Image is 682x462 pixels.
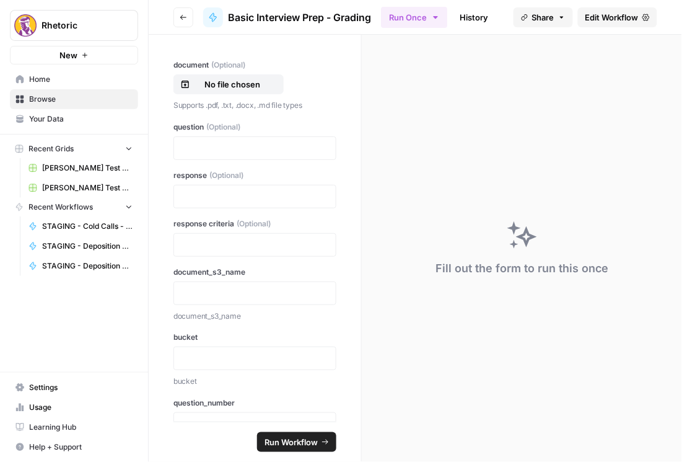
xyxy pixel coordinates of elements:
[29,402,133,413] span: Usage
[29,382,133,393] span: Settings
[193,78,272,91] p: No file chosen
[173,74,284,94] button: No file chosen
[532,11,554,24] span: Share
[209,170,243,181] span: (Optional)
[23,178,138,198] a: [PERSON_NAME] Test Workflow - SERP Overview Grid
[211,60,245,71] span: (Optional)
[10,69,138,89] a: Home
[23,236,138,256] a: STAGING - Deposition Prep - Question Creator
[28,202,93,213] span: Recent Workflows
[28,143,74,154] span: Recent Grids
[10,398,138,417] a: Usage
[14,14,37,37] img: Rhetoric Logo
[29,113,133,125] span: Your Data
[257,432,336,452] button: Run Workflow
[42,260,133,272] span: STAGING - Deposition Prep - Grading
[10,140,138,158] button: Recent Grids
[42,19,116,32] span: Rhetoric
[206,122,240,133] span: (Optional)
[578,7,657,27] a: Edit Workflow
[173,267,336,278] label: document_s3_name
[23,158,138,178] a: [PERSON_NAME] Test Workflow - Copilot Example Grid
[173,99,336,112] p: Supports .pdf, .txt, .docx, .md file types
[435,260,608,277] div: Fill out the form to run this once
[23,216,138,236] a: STAGING - Cold Calls - Document Verification
[10,89,138,109] a: Browse
[29,442,133,453] span: Help + Support
[264,436,318,448] span: Run Workflow
[203,7,371,27] a: Basic Interview Prep - Grading
[228,10,371,25] span: Basic Interview Prep - Grading
[501,7,551,27] a: Analytics
[173,122,336,133] label: question
[10,437,138,457] button: Help + Support
[173,218,336,229] label: response criteria
[10,378,138,398] a: Settings
[585,11,639,24] span: Edit Workflow
[514,7,573,27] button: Share
[29,94,133,105] span: Browse
[237,218,271,229] span: (Optional)
[10,46,138,64] button: New
[42,221,133,232] span: STAGING - Cold Calls - Document Verification
[452,7,496,27] a: History
[10,198,138,216] button: Recent Workflows
[10,417,138,437] a: Learning Hub
[173,332,336,343] label: bucket
[10,10,138,41] button: Workspace: Rhetoric
[42,182,133,193] span: [PERSON_NAME] Test Workflow - SERP Overview Grid
[173,170,336,181] label: response
[42,162,133,174] span: [PERSON_NAME] Test Workflow - Copilot Example Grid
[29,74,133,85] span: Home
[59,49,77,61] span: New
[23,256,138,276] a: STAGING - Deposition Prep - Grading
[173,60,336,71] label: document
[10,109,138,129] a: Your Data
[42,241,133,252] span: STAGING - Deposition Prep - Question Creator
[381,7,447,28] button: Run Once
[29,422,133,433] span: Learning Hub
[173,398,336,409] label: question_number
[173,375,336,388] p: bucket
[173,310,336,322] p: document_s3_name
